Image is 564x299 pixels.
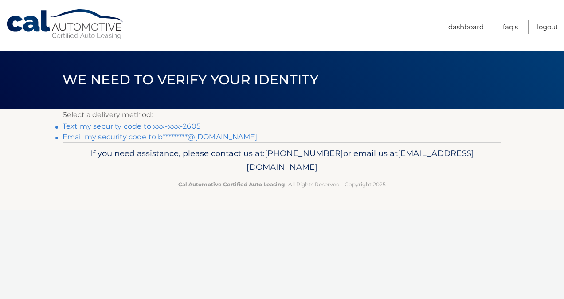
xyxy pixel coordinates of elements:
a: Email my security code to b*********@[DOMAIN_NAME] [63,133,257,141]
p: - All Rights Reserved - Copyright 2025 [68,180,496,189]
a: FAQ's [503,20,518,34]
p: Select a delivery method: [63,109,501,121]
a: Dashboard [448,20,484,34]
span: We need to verify your identity [63,71,318,88]
a: Text my security code to xxx-xxx-2605 [63,122,200,130]
span: [PHONE_NUMBER] [265,148,343,158]
a: Logout [537,20,558,34]
strong: Cal Automotive Certified Auto Leasing [178,181,285,188]
a: Cal Automotive [6,9,125,40]
p: If you need assistance, please contact us at: or email us at [68,146,496,175]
